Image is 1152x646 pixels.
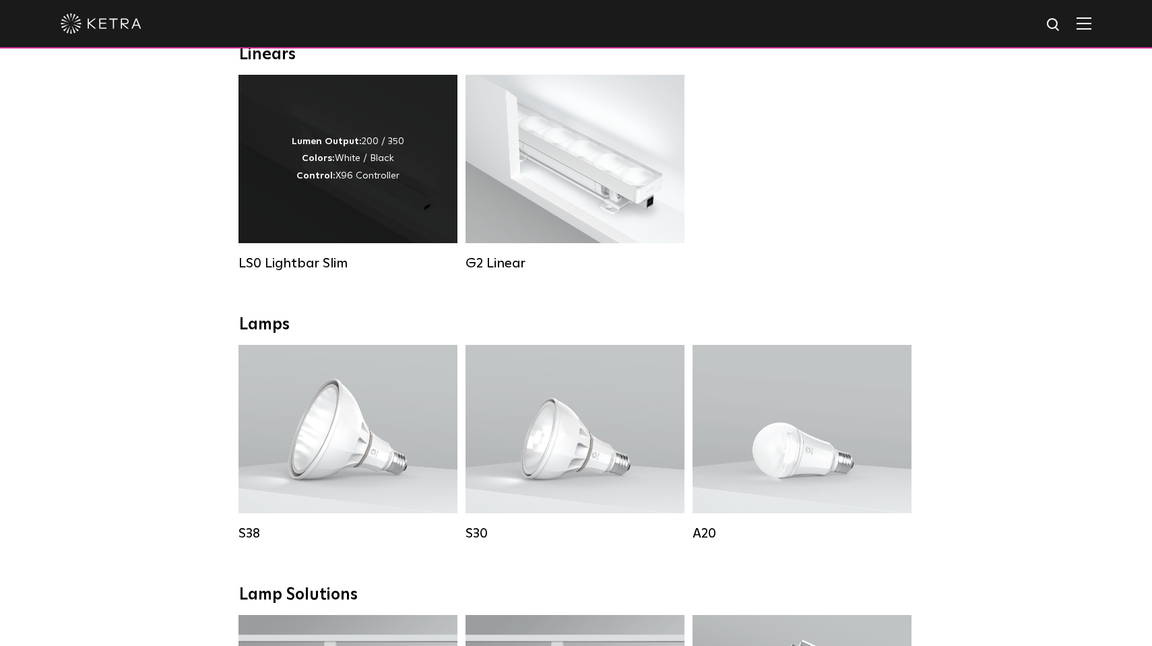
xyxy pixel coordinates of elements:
[1077,17,1091,30] img: Hamburger%20Nav.svg
[238,255,457,271] div: LS0 Lightbar Slim
[693,525,911,542] div: A20
[239,585,913,605] div: Lamp Solutions
[292,137,362,146] strong: Lumen Output:
[238,525,457,542] div: S38
[292,133,404,185] div: 200 / 350 White / Black X96 Controller
[296,171,335,181] strong: Control:
[466,525,684,542] div: S30
[466,345,684,540] a: S30 Lumen Output:1100Colors:White / BlackBase Type:E26 Edison Base / GU24Beam Angles:15° / 25° / ...
[238,75,457,270] a: LS0 Lightbar Slim Lumen Output:200 / 350Colors:White / BlackControl:X96 Controller
[61,13,141,34] img: ketra-logo-2019-white
[239,45,913,65] div: Linears
[239,315,913,335] div: Lamps
[466,75,684,270] a: G2 Linear Lumen Output:400 / 700 / 1000Colors:WhiteBeam Angles:Flood / [GEOGRAPHIC_DATA] / Narrow...
[302,154,335,163] strong: Colors:
[238,345,457,540] a: S38 Lumen Output:1100Colors:White / BlackBase Type:E26 Edison Base / GU24Beam Angles:10° / 25° / ...
[1046,17,1062,34] img: search icon
[466,255,684,271] div: G2 Linear
[693,345,911,540] a: A20 Lumen Output:600 / 800Colors:White / BlackBase Type:E26 Edison Base / GU24Beam Angles:Omni-Di...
